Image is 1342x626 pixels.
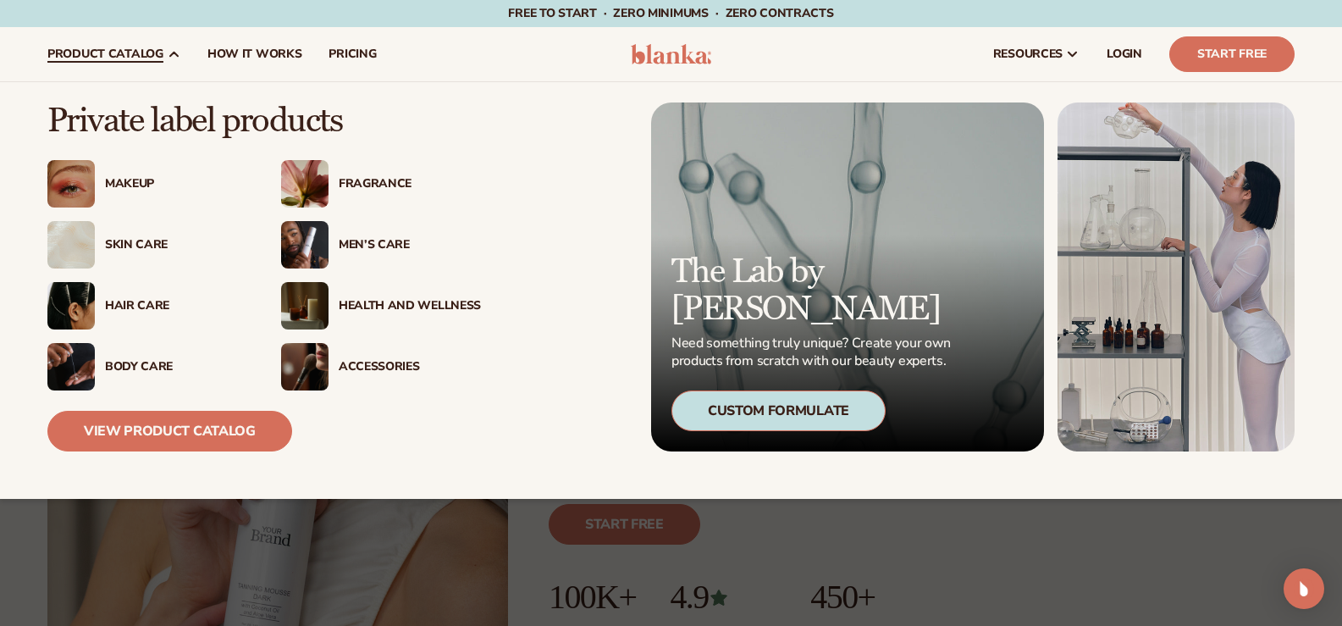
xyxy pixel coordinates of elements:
span: Free to start · ZERO minimums · ZERO contracts [508,5,833,21]
a: Female hair pulled back with clips. Hair Care [47,282,247,330]
a: Female with makeup brush. Accessories [281,343,481,391]
a: Male hand applying moisturizer. Body Care [47,343,247,391]
img: Female with glitter eye makeup. [47,160,95,208]
img: Candles and incense on table. [281,282,329,330]
a: How It Works [194,27,316,81]
a: Male holding moisturizer bottle. Men’s Care [281,221,481,269]
div: Accessories [339,360,481,374]
img: Female hair pulled back with clips. [47,282,95,330]
a: product catalog [34,27,194,81]
div: Hair Care [105,299,247,313]
a: Candles and incense on table. Health And Wellness [281,282,481,330]
div: Fragrance [339,177,481,191]
div: Skin Care [105,238,247,252]
span: How It Works [207,47,302,61]
div: Makeup [105,177,247,191]
a: Microscopic product formula. The Lab by [PERSON_NAME] Need something truly unique? Create your ow... [651,102,1044,451]
a: LOGIN [1093,27,1156,81]
div: Open Intercom Messenger [1284,568,1324,609]
p: Need something truly unique? Create your own products from scratch with our beauty experts. [671,335,956,370]
div: Body Care [105,360,247,374]
img: Cream moisturizer swatch. [47,221,95,269]
a: View Product Catalog [47,411,292,451]
div: Custom Formulate [671,391,886,431]
img: Male hand applying moisturizer. [47,343,95,391]
span: product catalog [47,47,163,61]
a: resources [980,27,1093,81]
a: Cream moisturizer swatch. Skin Care [47,221,247,269]
span: LOGIN [1107,47,1142,61]
p: Private label products [47,102,481,140]
span: resources [993,47,1063,61]
a: Pink blooming flower. Fragrance [281,160,481,208]
div: Health And Wellness [339,299,481,313]
a: Start Free [1169,36,1295,72]
a: Female with glitter eye makeup. Makeup [47,160,247,208]
a: pricing [315,27,389,81]
img: Pink blooming flower. [281,160,329,208]
img: Male holding moisturizer bottle. [281,221,329,269]
img: Female with makeup brush. [281,343,329,391]
div: Men’s Care [339,238,481,252]
p: The Lab by [PERSON_NAME] [671,253,956,328]
img: logo [631,44,711,64]
img: Female in lab with equipment. [1058,102,1295,451]
span: pricing [329,47,376,61]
